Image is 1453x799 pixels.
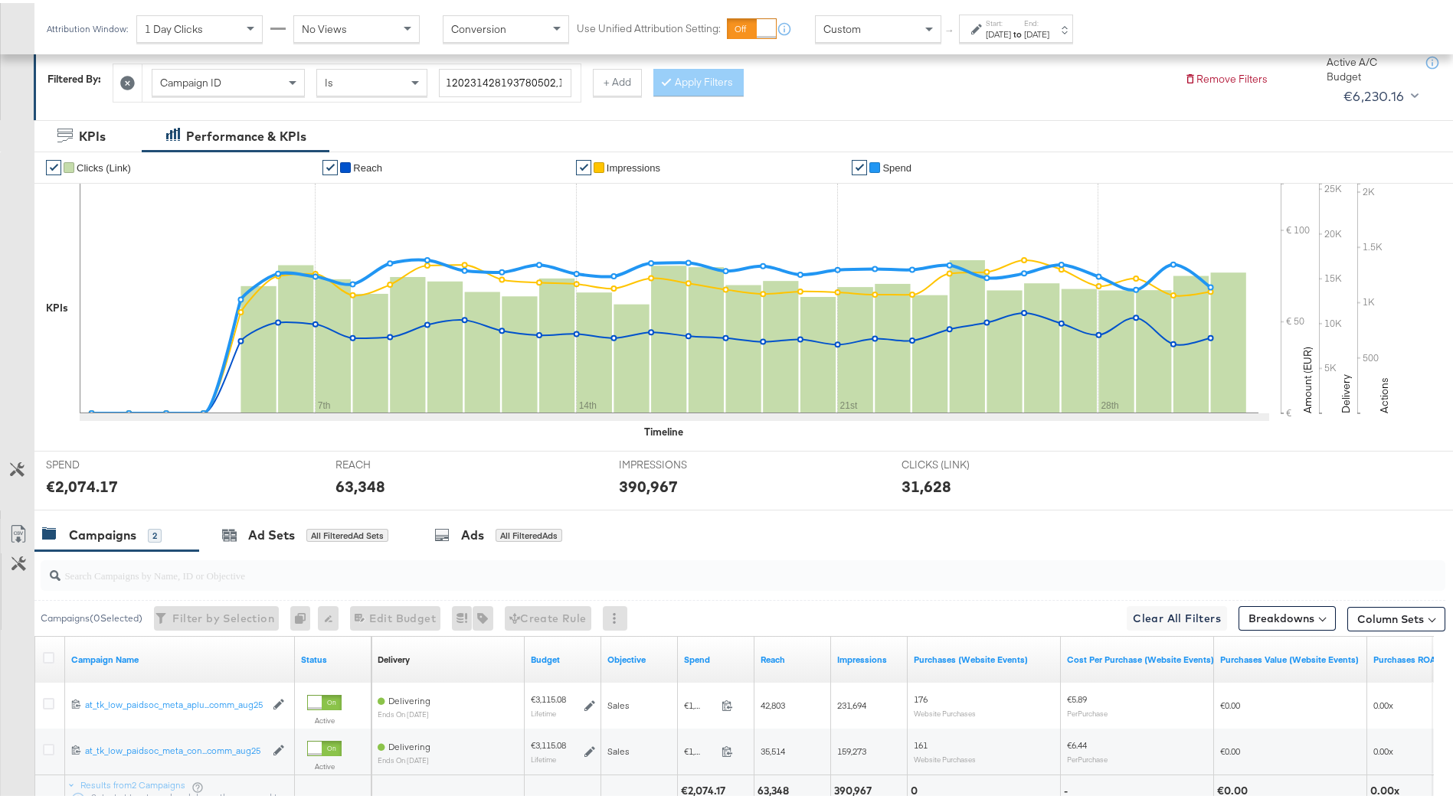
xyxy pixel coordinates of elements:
[388,692,430,703] span: Delivering
[607,651,672,663] a: Your campaign's objective.
[1370,781,1404,795] div: 0.00x
[46,157,61,172] a: ✔
[761,651,825,663] a: The number of people your ad was served to.
[1373,742,1393,754] span: 0.00x
[531,690,566,703] div: €3,115.08
[593,66,642,93] button: + Add
[1347,604,1445,628] button: Column Sets
[248,523,295,541] div: Ad Sets
[451,19,506,33] span: Conversion
[301,651,365,663] a: Shows the current state of your Ad Campaign.
[378,651,410,663] a: Reflects the ability of your Ad Campaign to achieve delivery based on ad states, schedule and bud...
[619,455,734,469] span: IMPRESSIONS
[85,696,265,709] a: at_tk_low_paidsoc_meta_aplu...comm_aug25
[1133,606,1221,625] span: Clear All Filters
[145,19,203,33] span: 1 Day Clicks
[79,125,106,142] div: KPIs
[1220,696,1240,708] span: €0.00
[1301,344,1314,410] text: Amount (EUR)
[1239,603,1336,628] button: Breakdowns
[335,472,385,494] div: 63,348
[684,651,748,663] a: The total amount spent to date.
[302,19,347,33] span: No Views
[85,742,265,755] a: at_tk_low_paidsoc_meta_con...comm_aug25
[46,455,161,469] span: SPEND
[439,66,571,94] input: Enter a search term
[496,526,562,540] div: All Filtered Ads
[353,159,382,171] span: Reach
[1377,374,1391,410] text: Actions
[1337,81,1422,106] button: €6,230.16
[1127,603,1227,628] button: Clear All Filters
[160,73,221,86] span: Campaign ID
[69,523,136,541] div: Campaigns
[577,18,721,33] label: Use Unified Attribution Setting:
[1067,752,1108,761] sub: Per Purchase
[1184,69,1268,83] button: Remove Filters
[290,603,318,628] div: 0
[761,742,785,754] span: 35,514
[325,73,333,86] span: Is
[1067,706,1108,715] sub: Per Purchase
[837,696,866,708] span: 231,694
[531,706,556,715] sub: Lifetime
[986,25,1011,38] div: [DATE]
[1327,52,1411,80] div: Active A/C Budget
[388,738,430,749] span: Delivering
[47,69,101,83] div: Filtered By:
[1339,371,1353,410] text: Delivery
[41,608,142,622] div: Campaigns ( 0 Selected)
[322,157,338,172] a: ✔
[148,526,162,540] div: 2
[914,651,1055,663] a: The number of times a purchase was made tracked by your Custom Audience pixel on your website aft...
[761,696,785,708] span: 42,803
[914,690,928,702] span: 176
[576,157,591,172] a: ✔
[902,472,951,494] div: 31,628
[882,159,911,171] span: Spend
[1024,15,1049,25] label: End:
[1067,736,1087,748] span: €6.44
[914,752,976,761] sub: Website Purchases
[758,781,794,795] div: 63,348
[307,713,342,722] label: Active
[837,742,866,754] span: 159,273
[61,551,1317,581] input: Search Campaigns by Name, ID or Objective
[607,742,630,754] span: Sales
[46,21,129,31] div: Attribution Window:
[335,455,450,469] span: REACH
[46,298,68,312] div: KPIs
[684,696,715,708] span: €1,037.10
[85,696,265,708] div: at_tk_low_paidsoc_meta_aplu...comm_aug25
[1064,781,1072,795] div: -
[837,651,902,663] a: The number of times your ad was served. On mobile apps an ad is counted as served the first time ...
[902,455,1016,469] span: CLICKS (LINK)
[1011,25,1024,37] strong: to
[1343,82,1405,105] div: €6,230.16
[307,758,342,768] label: Active
[186,125,306,142] div: Performance & KPIs
[46,472,118,494] div: €2,074.17
[77,159,131,171] span: Clicks (Link)
[943,26,957,31] span: ↑
[852,157,867,172] a: ✔
[1373,696,1393,708] span: 0.00x
[823,19,861,33] span: Custom
[911,781,922,795] div: 0
[378,707,430,716] sub: ends on [DATE]
[681,781,730,795] div: €2,074.17
[619,472,678,494] div: 390,967
[531,651,595,663] a: The maximum amount you're willing to spend on your ads, on average each day or over the lifetime ...
[306,526,388,540] div: All Filtered Ad Sets
[531,736,566,748] div: €3,115.08
[71,651,289,663] a: Your campaign name.
[85,742,265,754] div: at_tk_low_paidsoc_meta_con...comm_aug25
[834,781,876,795] div: 390,967
[378,753,430,761] sub: ends on [DATE]
[531,752,556,761] sub: Lifetime
[607,696,630,708] span: Sales
[914,706,976,715] sub: Website Purchases
[1067,651,1214,663] a: The average cost for each purchase tracked by your Custom Audience pixel on your website after pe...
[644,422,683,436] div: Timeline
[914,736,928,748] span: 161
